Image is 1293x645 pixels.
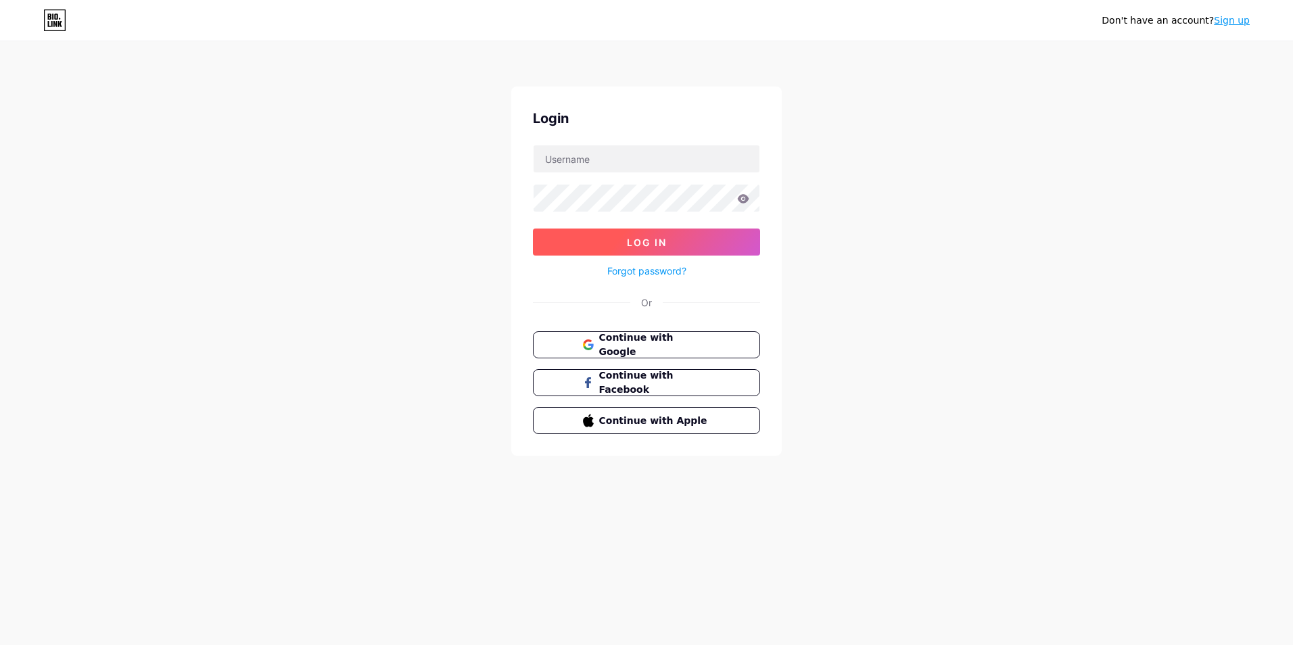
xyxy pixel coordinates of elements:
[533,407,760,434] button: Continue with Apple
[599,331,711,359] span: Continue with Google
[599,368,711,397] span: Continue with Facebook
[534,145,759,172] input: Username
[627,237,667,248] span: Log In
[533,229,760,256] button: Log In
[599,414,711,428] span: Continue with Apple
[641,295,652,310] div: Or
[1214,15,1250,26] a: Sign up
[533,108,760,128] div: Login
[607,264,686,278] a: Forgot password?
[533,331,760,358] button: Continue with Google
[533,369,760,396] button: Continue with Facebook
[1102,14,1250,28] div: Don't have an account?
